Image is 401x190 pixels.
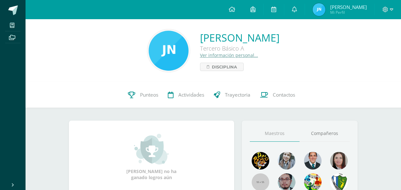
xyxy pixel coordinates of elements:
a: Disciplina [200,63,244,71]
span: Contactos [273,91,295,98]
img: 45bd7986b8947ad7e5894cbc9b781108.png [278,152,295,170]
a: Actividades [163,82,209,108]
img: 29fc2a48271e3f3676cb2cb292ff2552.png [252,152,269,170]
img: 67c3d6f6ad1c930a517675cdc903f95f.png [330,152,348,170]
a: Trayectoria [209,82,255,108]
span: [PERSON_NAME] [330,4,367,10]
span: Punteos [140,91,158,98]
span: Trayectoria [225,91,250,98]
img: eec80b72a0218df6e1b0c014193c2b59.png [304,152,322,170]
img: achievement_small.png [134,133,169,165]
span: Disciplina [212,63,237,71]
a: Contactos [255,82,300,108]
span: Actividades [178,91,204,98]
img: 7d0dd7c4a114cbfa0d056ec45c251c57.png [313,3,325,16]
div: Tercero Básico A [200,44,279,52]
a: Ver información personal... [200,52,258,58]
a: Compañeros [300,125,350,142]
a: Punteos [123,82,163,108]
div: [PERSON_NAME] no ha ganado logros aún [120,133,183,180]
a: [PERSON_NAME] [200,31,279,44]
span: Mi Perfil [330,10,367,15]
a: Maestros [250,125,300,142]
img: ca2bd7ca011f4e161da89cebe82fe6b5.png [149,31,189,71]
